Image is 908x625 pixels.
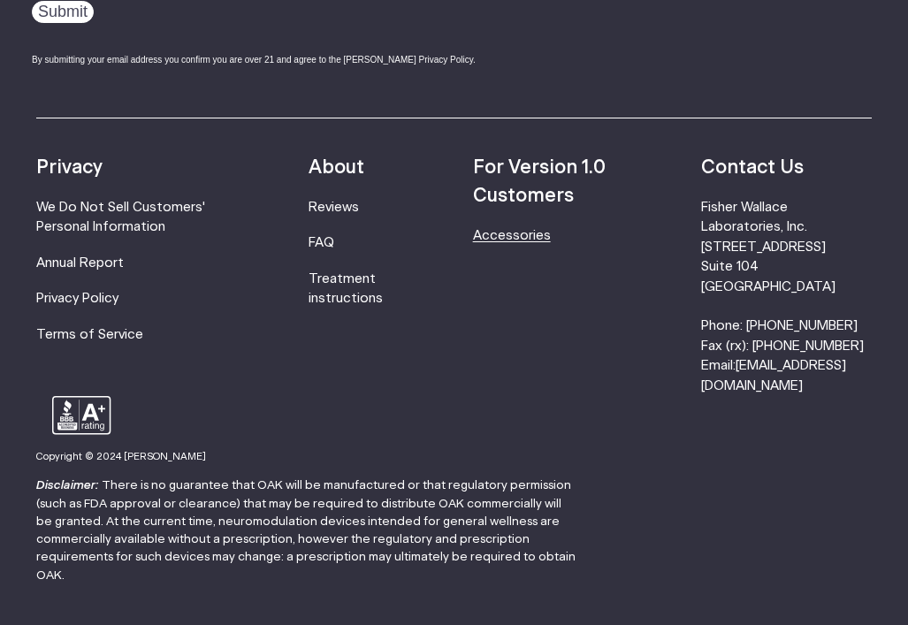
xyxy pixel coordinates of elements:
small: Copyright © 2024 [PERSON_NAME] [36,452,206,461]
input: Submit [32,1,94,23]
a: Annual Report [36,256,124,270]
a: Accessories [473,229,551,242]
li: Fisher Wallace Laboratories, Inc. [STREET_ADDRESS] Suite 104 [GEOGRAPHIC_DATA] Phone: [PHONE_NUMB... [701,198,872,396]
strong: Contact Us [701,158,804,177]
a: [EMAIL_ADDRESS][DOMAIN_NAME] [701,359,846,392]
a: Terms of Service [36,328,143,341]
strong: Privacy [36,158,103,177]
a: Treatment instructions [309,272,383,305]
a: Reviews [309,201,359,214]
a: Privacy Policy [36,292,118,305]
strong: Disclaimer: [36,479,99,492]
strong: For Version 1.0 Customers [473,158,606,205]
a: FAQ [309,236,334,249]
a: We Do Not Sell Customers' Personal Information [36,201,205,233]
p: There is no guarantee that OAK will be manufactured or that regulatory permission (such as FDA ap... [36,476,577,584]
div: By submitting your email address you confirm you are over 21 and agree to the [PERSON_NAME] Priva... [32,53,518,66]
strong: About [309,158,364,177]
